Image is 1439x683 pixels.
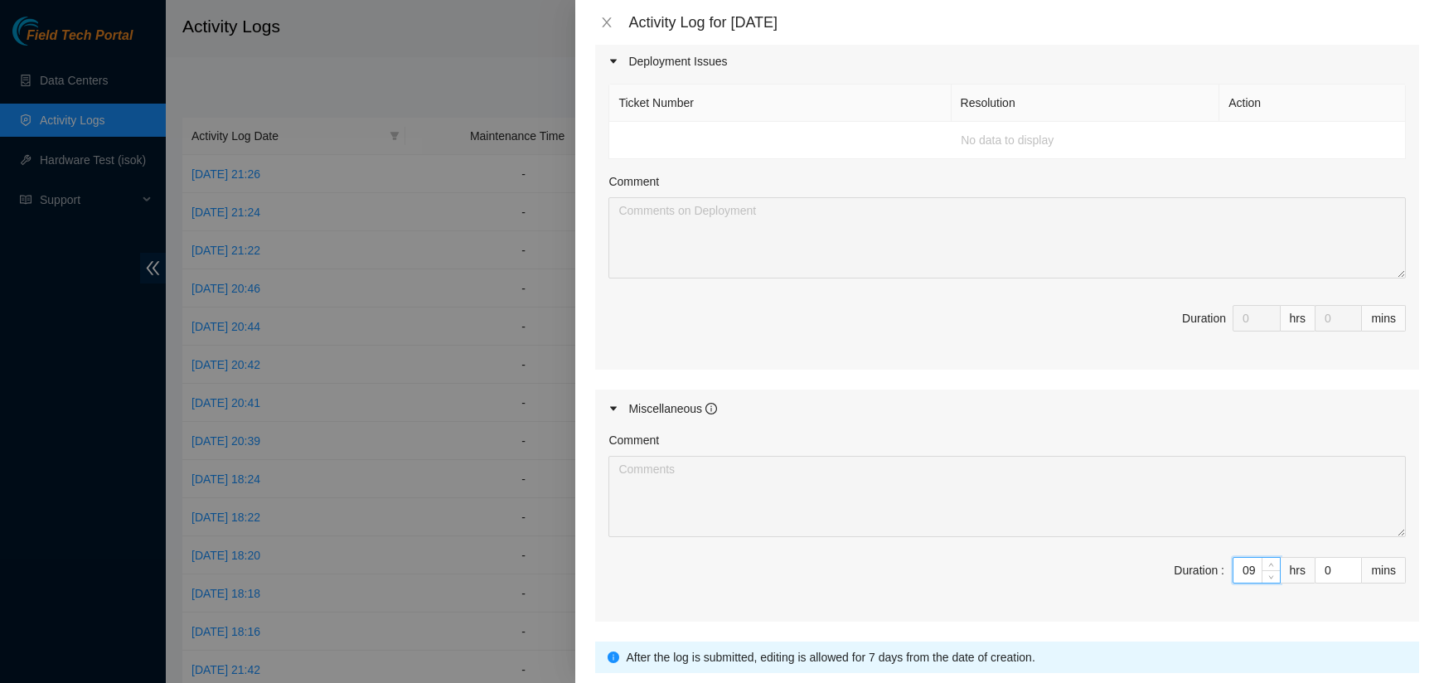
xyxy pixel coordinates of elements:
[609,122,1406,159] td: No data to display
[1281,305,1315,332] div: hrs
[608,431,659,449] label: Comment
[608,197,1406,279] textarea: Comment
[628,13,1419,31] div: Activity Log for [DATE]
[1174,561,1224,579] div: Duration :
[608,56,618,66] span: caret-right
[608,456,1406,537] textarea: Comment
[608,404,618,414] span: caret-right
[595,15,618,31] button: Close
[595,42,1419,80] div: Deployment Issues
[1362,305,1406,332] div: mins
[1262,558,1280,570] span: Increase Value
[600,16,613,29] span: close
[1182,309,1226,327] div: Duration
[609,85,951,122] th: Ticket Number
[595,390,1419,428] div: Miscellaneous info-circle
[608,172,659,191] label: Comment
[626,648,1407,666] div: After the log is submitted, editing is allowed for 7 days from the date of creation.
[1267,572,1277,582] span: down
[1362,557,1406,584] div: mins
[952,85,1220,122] th: Resolution
[608,652,619,663] span: info-circle
[1281,557,1315,584] div: hrs
[628,400,717,418] div: Miscellaneous
[705,403,717,414] span: info-circle
[1267,560,1277,570] span: up
[1262,570,1280,583] span: Decrease Value
[1219,85,1406,122] th: Action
